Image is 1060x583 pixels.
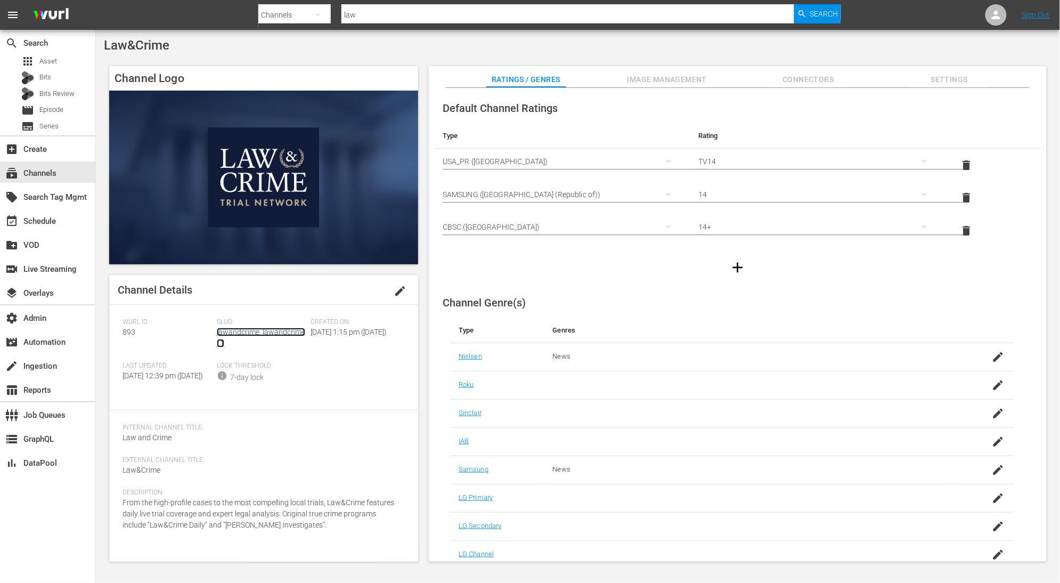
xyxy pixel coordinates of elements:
span: Job Queues [5,409,18,422]
span: Settings [910,73,990,86]
a: Roku [459,380,474,388]
img: Law&Crime [109,91,418,264]
a: Samsung [459,465,488,473]
a: Sinclair [459,409,482,417]
span: GraphQL [5,433,18,446]
div: TV14 [698,147,937,176]
div: Bits [21,71,34,84]
span: Live Streaming [5,263,18,276]
span: Created On: [311,318,399,327]
th: Genres [544,318,952,343]
span: Reports [5,384,18,396]
span: Bits Review [39,88,75,99]
span: Search [5,37,18,50]
span: Series [39,121,59,132]
img: ans4CAIJ8jUAAAAAAAAAAAAAAAAAAAAAAAAgQb4GAAAAAAAAAAAAAAAAAAAAAAAAJMjXAAAAAAAAAAAAAAAAAAAAAAAAgAT5G... [26,3,77,28]
a: lawandcrime_lawandcrime_1 [217,328,305,347]
span: Channel Details [118,284,192,296]
div: CBSC ([GEOGRAPHIC_DATA]) [443,212,681,242]
span: info [217,370,227,381]
button: Search [794,4,841,23]
span: Channels [5,167,18,180]
span: Channel Genre(s) [443,296,526,309]
span: Ingestion [5,360,18,373]
span: menu [6,9,19,21]
span: Slug: [217,318,306,327]
div: 14+ [698,212,937,242]
button: edit [387,278,413,304]
span: Internal Channel Title: [123,424,399,432]
span: VOD [5,239,18,252]
span: Ratings / Genres [486,73,566,86]
span: Law&Crime [104,38,169,53]
button: delete [954,152,980,178]
span: delete [960,224,973,237]
span: edit [394,285,406,297]
a: Sign Out [1022,11,1050,19]
span: Description: [123,489,399,497]
span: Admin [5,312,18,325]
span: Search Tag Mgmt [5,191,18,204]
span: 893 [123,328,135,336]
span: Law and Crime [123,433,172,442]
div: USA_PR ([GEOGRAPHIC_DATA]) [443,147,681,176]
a: LG Channel [459,550,494,558]
span: From the high-profile cases to the most compelling local trials, Law&Crime features daily live tr... [123,498,394,529]
div: Bits Review [21,87,34,100]
span: Create [5,143,18,156]
span: [DATE] 1:15 pm ([DATE]) [311,328,387,336]
div: 7-day lock [230,372,264,383]
span: Asset [21,55,34,68]
a: LG Secondary [459,522,502,530]
span: Search [810,4,838,23]
a: IAB [459,437,469,445]
span: External Channel Title: [123,456,399,465]
span: delete [960,191,973,204]
span: [DATE] 12:39 pm ([DATE]) [123,371,203,380]
span: Wurl ID: [123,318,211,327]
span: Image Management [627,73,707,86]
span: Episode [21,104,34,117]
span: delete [960,159,973,172]
h4: Channel Logo [109,66,418,91]
span: Lock Threshold: [217,362,306,370]
span: Last Updated: [123,362,211,370]
button: delete [954,185,980,210]
a: LG Primary [459,493,493,501]
button: delete [954,218,980,244]
span: Law&Crime [123,466,160,474]
span: Schedule [5,215,18,228]
table: simple table [434,123,1041,247]
span: Default Channel Ratings [443,102,558,115]
span: Series [21,120,34,133]
span: DataPool [5,457,18,469]
a: Nielsen [459,352,482,360]
span: Episode [39,104,63,115]
span: Automation [5,336,18,349]
span: Overlays [5,287,18,299]
div: 14 [698,180,937,209]
span: Connectors [769,73,849,86]
div: SAMSUNG ([GEOGRAPHIC_DATA] (Republic of)) [443,180,681,209]
th: Type [434,123,690,149]
th: Rating [690,123,945,149]
span: Bits [39,72,51,83]
span: Asset [39,56,57,67]
th: Type [450,318,544,343]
